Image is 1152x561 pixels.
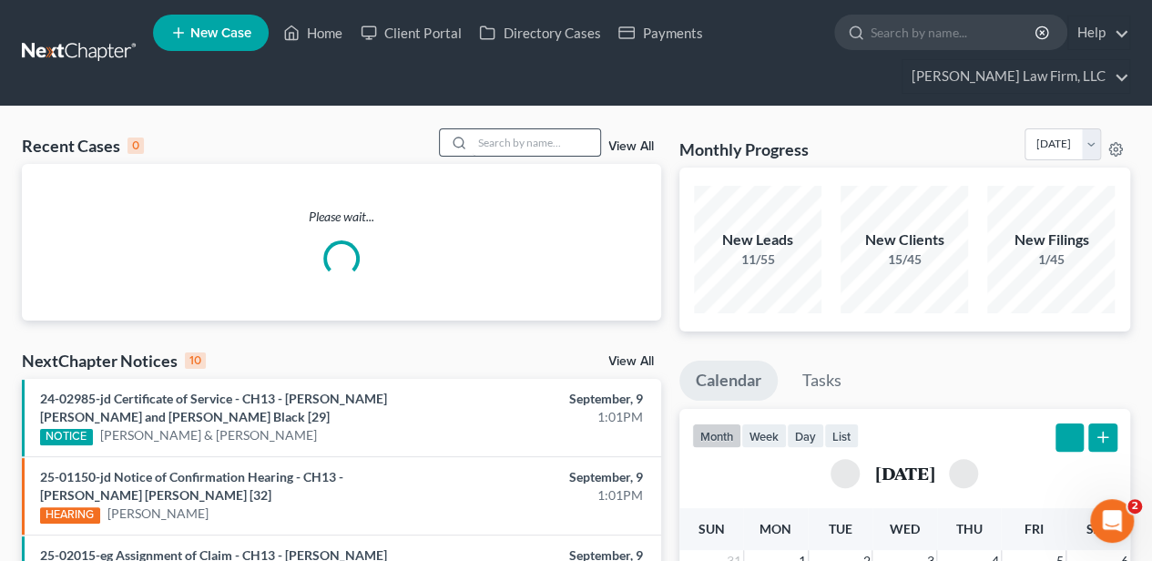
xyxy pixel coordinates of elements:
div: HEARING [40,507,100,524]
a: View All [608,140,654,153]
div: 1:01PM [454,408,642,426]
a: Client Portal [352,16,470,49]
button: day [787,423,824,448]
div: Recent Cases [22,135,144,157]
span: 2 [1127,499,1142,514]
div: NextChapter Notices [22,350,206,372]
span: Mon [760,521,791,536]
div: September, 9 [454,468,642,486]
button: week [741,423,787,448]
span: Fri [1024,521,1043,536]
h2: [DATE] [874,464,934,483]
a: [PERSON_NAME] [107,505,209,523]
input: Search by name... [473,129,600,156]
a: Help [1068,16,1129,49]
button: month [692,423,741,448]
div: NOTICE [40,429,93,445]
a: Home [274,16,352,49]
a: Tasks [786,361,858,401]
a: [PERSON_NAME] & [PERSON_NAME] [100,426,317,444]
input: Search by name... [871,15,1037,49]
span: Thu [956,521,983,536]
a: Directory Cases [470,16,609,49]
a: Payments [609,16,711,49]
span: Sat [1086,521,1109,536]
span: Tue [828,521,851,536]
span: New Case [190,26,251,40]
div: 1/45 [987,250,1115,269]
iframe: Intercom live chat [1090,499,1134,543]
div: New Leads [694,229,821,250]
h3: Monthly Progress [679,138,809,160]
div: New Clients [841,229,968,250]
div: 0 [127,138,144,154]
div: 10 [185,352,206,369]
a: Calendar [679,361,778,401]
a: 25-01150-jd Notice of Confirmation Hearing - CH13 - [PERSON_NAME] [PERSON_NAME] [32] [40,469,343,503]
p: Please wait... [22,208,661,226]
span: Wed [890,521,920,536]
button: list [824,423,859,448]
a: View All [608,355,654,368]
div: 15/45 [841,250,968,269]
a: 24-02985-jd Certificate of Service - CH13 - [PERSON_NAME] [PERSON_NAME] and [PERSON_NAME] Black [29] [40,391,387,424]
div: September, 9 [454,390,642,408]
span: Sun [698,521,724,536]
div: New Filings [987,229,1115,250]
a: [PERSON_NAME] Law Firm, LLC [902,60,1129,93]
div: 1:01PM [454,486,642,505]
div: 11/55 [694,250,821,269]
